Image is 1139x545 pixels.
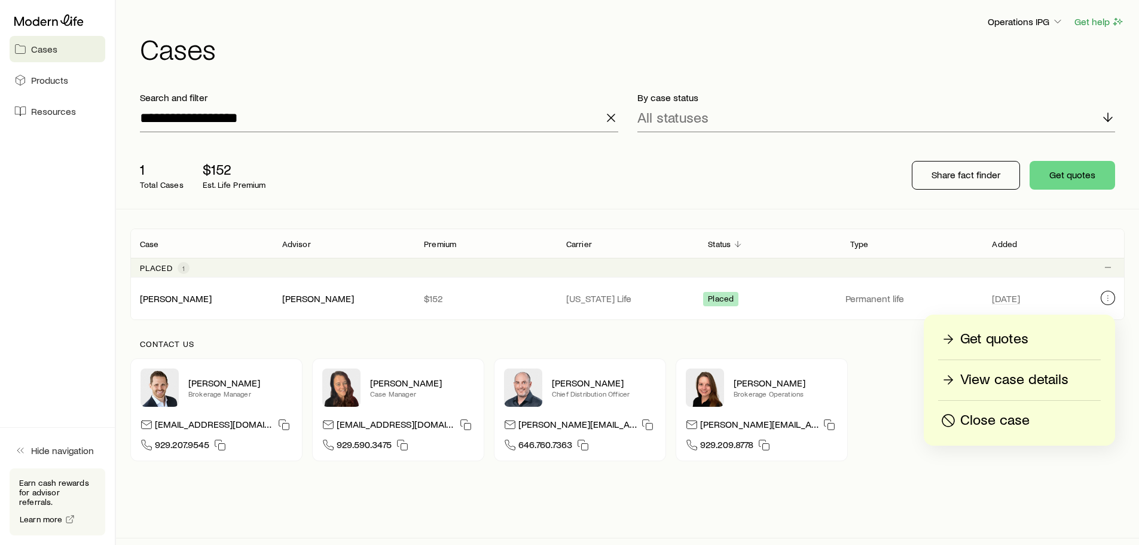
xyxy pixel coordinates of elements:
p: By case status [637,92,1116,103]
a: Cases [10,36,105,62]
button: Share fact finder [912,161,1020,190]
span: 1 [182,263,185,273]
p: Close case [960,411,1030,430]
button: Operations IPG [987,15,1064,29]
span: 646.760.7363 [518,439,572,455]
img: Ellen Wall [686,369,724,407]
p: [EMAIL_ADDRESS][DOMAIN_NAME] [337,418,455,434]
p: Carrier [566,239,592,249]
p: Type [850,239,869,249]
p: [US_STATE] Life [566,293,689,305]
p: Est. Life Premium [203,180,266,190]
p: Placed [140,263,173,273]
p: Share fact finder [932,169,1000,181]
p: Status [708,239,731,249]
p: View case details [960,370,1068,389]
p: Case Manager [370,389,474,398]
p: Earn cash rewards for advisor referrals. [19,478,96,507]
p: 1 [140,161,184,178]
p: Get quotes [960,330,1028,349]
a: Get quotes [938,329,1101,350]
span: 929.209.8778 [700,439,753,455]
button: Hide navigation [10,437,105,464]
p: Added [992,239,1017,249]
p: Brokerage Operations [734,389,838,398]
p: Premium [424,239,456,249]
span: 929.207.9545 [155,439,209,455]
p: [PERSON_NAME] [188,377,292,389]
span: Resources [31,105,76,117]
p: Chief Distribution Officer [552,389,656,398]
p: [PERSON_NAME] [370,377,474,389]
span: Placed [708,294,734,306]
p: [PERSON_NAME][EMAIL_ADDRESS][DOMAIN_NAME] [700,418,819,434]
p: All statuses [637,109,709,126]
a: [PERSON_NAME] [140,293,212,304]
p: [EMAIL_ADDRESS][DOMAIN_NAME] [155,418,273,434]
div: Client cases [130,229,1125,320]
p: Total Cases [140,180,184,190]
span: Cases [31,43,57,55]
p: Operations IPG [988,16,1064,28]
p: Case [140,239,159,249]
div: [PERSON_NAME] [140,293,212,305]
p: Advisor [282,239,311,249]
button: Get quotes [1030,161,1115,190]
p: $152 [424,293,547,305]
a: Resources [10,98,105,124]
p: Search and filter [140,92,618,103]
div: [PERSON_NAME] [282,293,354,305]
p: Contact us [140,339,1115,349]
img: Nick Weiler [141,369,179,407]
img: Abby McGuigan [322,369,361,407]
p: [PERSON_NAME][EMAIL_ADDRESS][DOMAIN_NAME] [518,418,637,434]
p: [PERSON_NAME] [552,377,656,389]
img: Dan Pierson [504,369,542,407]
h1: Cases [140,34,1125,63]
span: 929.590.3475 [337,439,392,455]
a: Products [10,67,105,93]
a: View case details [938,370,1101,391]
span: Products [31,74,68,86]
span: Learn more [20,515,63,523]
p: [PERSON_NAME] [734,377,838,389]
p: Permanent life [845,293,978,305]
button: Close case [938,410,1101,431]
button: Get help [1074,15,1125,29]
span: Hide navigation [31,444,94,456]
span: [DATE] [992,293,1020,305]
div: Earn cash rewards for advisor referrals.Learn more [10,468,105,535]
p: $152 [203,161,266,178]
p: Brokerage Manager [188,389,292,398]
